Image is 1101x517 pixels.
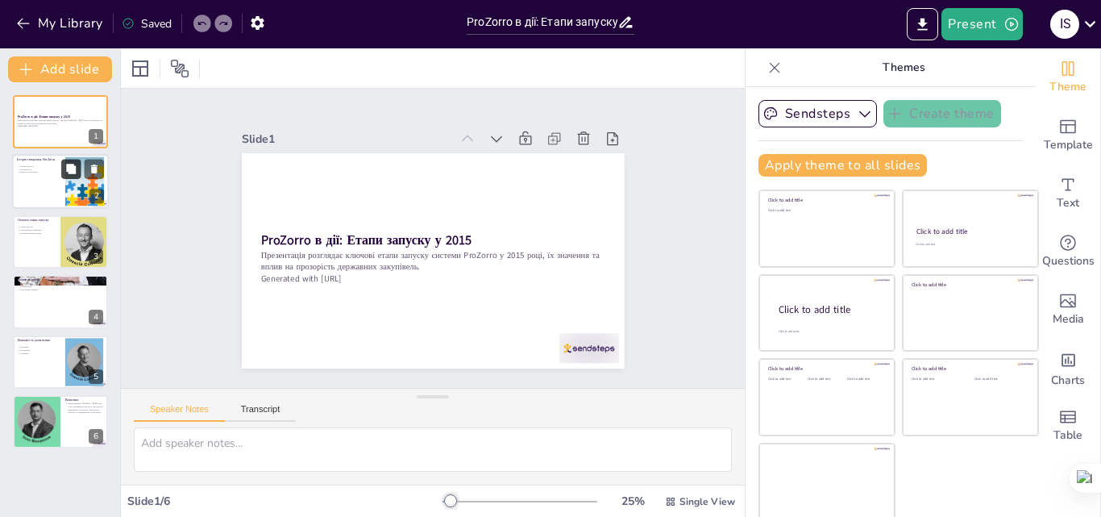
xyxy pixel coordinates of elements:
span: Position [170,59,189,78]
strong: ProZorro в дії: Етапи запуску у 2015 [18,115,70,119]
button: Add slide [8,56,112,82]
div: Click to add title [768,365,883,372]
span: Theme [1049,78,1086,96]
p: Історія створення ProZorro [17,157,60,162]
p: Вплив на корупцію [17,171,60,174]
div: 6 [89,429,103,444]
div: Click to add body [779,329,880,333]
div: Click to add title [779,302,882,316]
div: 3 [89,249,103,264]
button: Create theme [883,100,1001,127]
div: 25 % [613,494,652,509]
button: Delete Slide [85,160,104,179]
span: Single View [679,495,735,508]
p: Тестування платформи [18,228,56,231]
div: Add text boxes [1036,165,1100,223]
div: 4 [89,310,103,324]
div: Slide 1 / 6 [127,494,442,509]
p: Презентація розглядає ключові етапи запуску системи ProZorro у 2015 році, їх значення та вплив на... [18,119,103,125]
button: Apply theme to all slides [758,154,927,177]
p: Generated with [URL] [18,125,103,128]
p: Висновки [65,398,103,402]
div: https://cdn.sendsteps.com/images/logo/sendsteps_logo_white.pnghttps://cdn.sendsteps.com/images/lo... [13,395,108,448]
p: Themes [787,48,1020,87]
button: Transcript [225,404,297,422]
p: Впровадження ProZorro у 2015 році стало важливим кроком до прозорості державних закупівель, зменш... [65,402,103,415]
input: Insert title [467,10,617,34]
div: Click to add title [912,365,1027,372]
div: 5 [89,369,103,384]
span: Media [1053,311,1084,328]
div: https://cdn.sendsteps.com/images/logo/sendsteps_logo_white.pnghttps://cdn.sendsteps.com/images/lo... [13,215,108,269]
p: Історія запуску [17,165,60,169]
p: Виклики [18,345,60,348]
div: https://cdn.sendsteps.com/images/logo/sendsteps_logo_white.pnghttps://cdn.sendsteps.com/images/lo... [13,275,108,328]
button: I S [1050,8,1079,40]
p: Етапи запуску [18,225,56,228]
div: Slide 1 [242,131,451,147]
p: Конкуренція [18,286,103,289]
span: Charts [1051,372,1085,390]
p: Прозорість [18,282,103,286]
div: Add a table [1036,397,1100,455]
button: Present [941,8,1022,40]
p: Вплив на ринок [18,277,103,282]
div: Add ready made slides [1036,106,1100,165]
p: Навчання користувачів [18,231,56,235]
div: Layout [127,56,153,81]
div: Click to add text [974,377,1025,381]
div: 2 [89,190,104,204]
strong: ProZorro в дії: Етапи запуску у 2015 [260,231,472,249]
div: Add images, graphics, shapes or video [1036,281,1100,339]
p: Основні етапи запуску [18,218,56,223]
p: Партнерство [17,168,60,171]
button: Duplicate Slide [61,160,81,179]
div: Saved [122,16,172,31]
div: Click to add title [912,281,1027,288]
button: Sendsteps [758,100,877,127]
div: Change the overall theme [1036,48,1100,106]
p: Generated with [URL] [260,273,605,285]
div: https://cdn.sendsteps.com/images/logo/sendsteps_logo_white.pnghttps://cdn.sendsteps.com/images/lo... [13,95,108,148]
div: Click to add text [768,209,883,213]
div: I S [1050,10,1079,39]
div: Click to add title [768,197,883,203]
div: https://cdn.sendsteps.com/images/logo/sendsteps_logo_white.pnghttps://cdn.sendsteps.com/images/lo... [12,155,109,210]
p: Розвиток [18,352,60,355]
button: Export to PowerPoint [907,8,938,40]
div: Get real-time input from your audience [1036,223,1100,281]
p: Інтеграція [18,348,60,352]
div: Click to add text [808,377,844,381]
p: Презентація розглядає ключові етапи запуску системи ProZorro у 2015 році, їх значення та вплив на... [260,249,605,273]
div: https://cdn.sendsteps.com/images/logo/sendsteps_logo_white.pnghttps://cdn.sendsteps.com/images/lo... [13,336,108,389]
div: Click to add text [916,243,1023,247]
span: Template [1044,136,1093,154]
span: Table [1053,427,1082,444]
div: Add charts and graphs [1036,339,1100,397]
span: Questions [1042,252,1095,270]
div: Click to add text [912,377,962,381]
p: Корупційні ризики [18,288,103,291]
div: Click to add title [916,227,1024,236]
span: Text [1057,194,1079,212]
div: 1 [89,129,103,144]
p: Виклики та досягнення [18,338,60,343]
div: Click to add text [847,377,883,381]
div: Click to add text [768,377,804,381]
button: Speaker Notes [134,404,225,422]
button: My Library [12,10,110,36]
